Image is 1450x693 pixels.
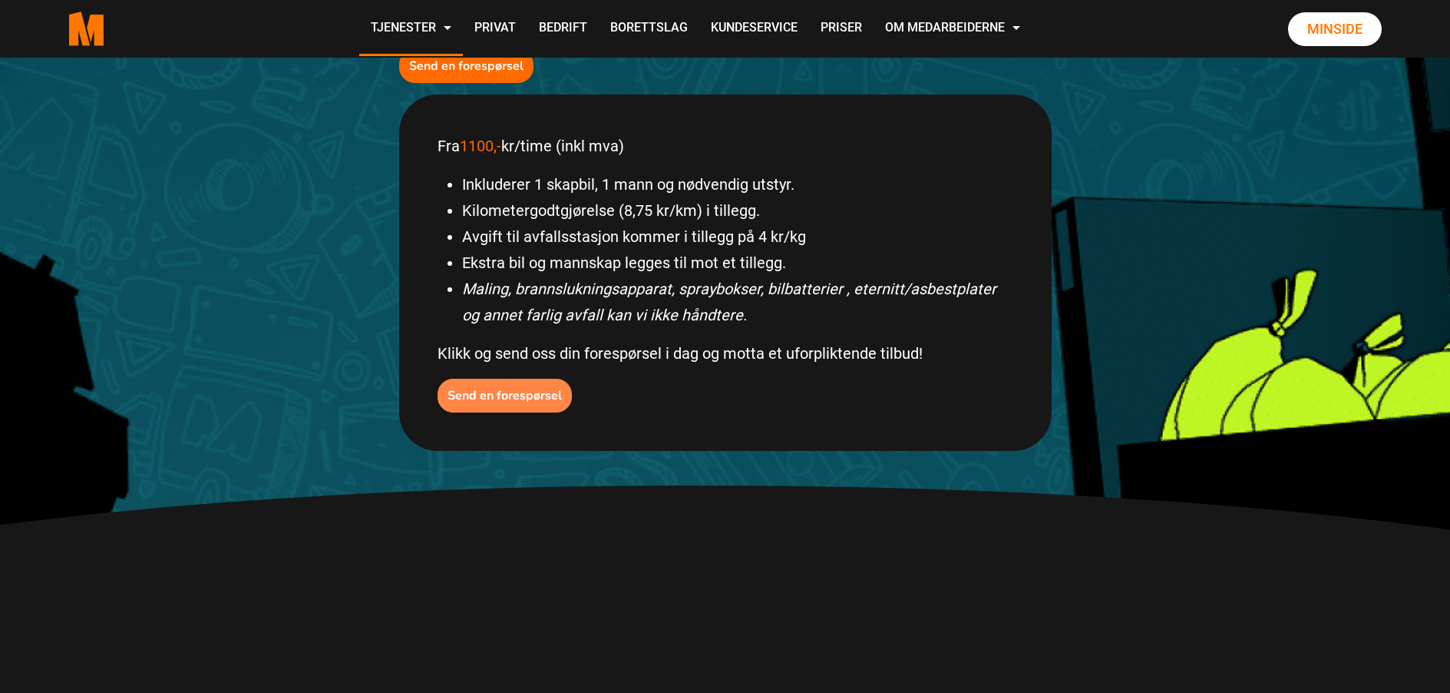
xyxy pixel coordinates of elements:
[409,58,524,75] b: Send en forespørsel
[699,2,809,56] a: Kundeservice
[463,2,527,56] a: Privat
[527,2,599,56] a: Bedrift
[599,2,699,56] a: Borettslag
[448,387,562,404] b: Send en forespørsel
[809,2,874,56] a: Priser
[874,2,1032,56] a: Om Medarbeiderne
[462,197,1013,224] li: Kilometergodtgjørelse (8,75 kr/km) i tillegg.
[462,250,1013,276] li: Ekstra bil og mannskap legges til mot et tillegg.
[1288,12,1382,46] a: Minside
[438,133,1013,159] p: Fra kr/time (inkl mva)
[462,280,996,324] em: Maling, brannslukningsapparat, spraybokser, bilbatterier , eternitt/asbestplater og annet farlig ...
[399,49,533,83] button: Send en forespørsel
[359,2,463,56] a: Tjenester
[462,224,1013,250] li: Avgift til avfallsstasjon kommer i tillegg på 4 kr/kg
[438,340,1013,366] p: Klikk og send oss din forespørsel i dag og motta et uforpliktende tilbud!
[462,171,1013,197] li: Inkluderer 1 skapbil, 1 mann og nødvendig utstyr.
[460,137,501,155] span: 1100,-
[438,379,572,413] button: Send en forespørsel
